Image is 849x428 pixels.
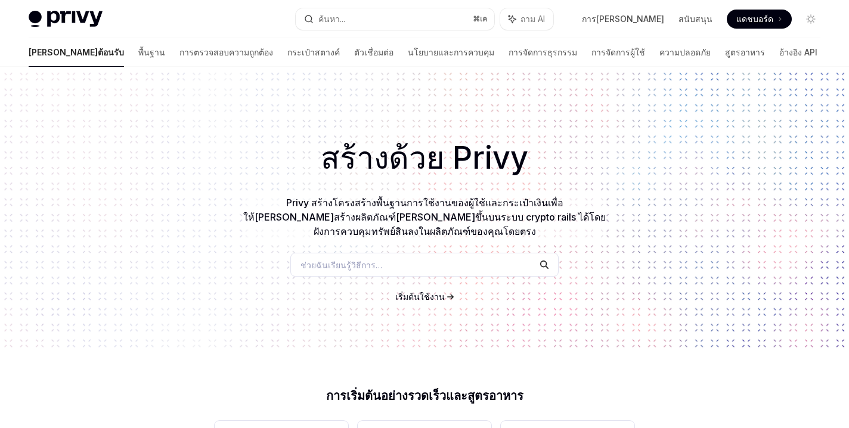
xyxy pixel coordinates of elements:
font: [PERSON_NAME]ต้อนรับ [29,47,124,57]
a: พื้นฐาน [138,38,165,67]
a: ความปลอดภัย [659,38,711,67]
a: นโยบายและการควบคุม [408,38,494,67]
font: ความปลอดภัย [659,47,711,57]
font: ค้นหา... [318,14,345,24]
font: การตรวจสอบความถูกต้อง [179,47,273,57]
a: [PERSON_NAME]ต้อนรับ [29,38,124,67]
a: การตรวจสอบความถูกต้อง [179,38,273,67]
font: กระเป๋าสตางค์ [287,47,340,57]
font: การจัดการธุรกรรม [509,47,577,57]
font: ตัวเชื่อมต่อ [354,47,393,57]
a: เริ่มต้นใช้งาน [395,291,445,303]
a: สนับสนุน [678,13,712,25]
a: การจัดการผู้ใช้ [591,38,645,67]
font: สนับสนุน [678,14,712,24]
font: Privy สร้างโครงสร้างพื้นฐานการใช้งานของผู้ใช้และกระเป๋าเงินเพื่อให้[PERSON_NAME]สร้างผลิตภัณฑ์[PE... [243,197,606,237]
font: แดชบอร์ด [736,14,773,24]
font: นโยบายและการควบคุม [408,47,494,57]
font: การ[PERSON_NAME] [582,14,664,24]
font: สูตรอาหาร [725,47,765,57]
a: การจัดการธุรกรรม [509,38,577,67]
font: เค [480,14,487,23]
font: ถาม AI [520,14,545,24]
font: เริ่มต้นใช้งาน [395,291,445,302]
a: กระเป๋าสตางค์ [287,38,340,67]
font: การเริ่มต้นอย่างรวดเร็วและสูตรอาหาร [326,389,523,403]
button: ถาม AI [500,8,553,30]
img: โลโก้ไฟ [29,11,103,27]
a: อ้างอิง API [779,38,817,67]
font: อ้างอิง API [779,47,817,57]
button: สลับโหมดมืด [801,10,820,29]
font: สร้างด้วย Privy [321,139,528,176]
a: แดชบอร์ด [727,10,792,29]
a: การ[PERSON_NAME] [582,13,664,25]
font: ⌘ [473,14,480,23]
a: สูตรอาหาร [725,38,765,67]
a: ตัวเชื่อมต่อ [354,38,393,67]
font: การจัดการผู้ใช้ [591,47,645,57]
button: ค้นหา...⌘เค [296,8,494,30]
font: พื้นฐาน [138,47,165,57]
font: ช่วยฉันเรียนรู้วิธีการ… [300,260,382,270]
